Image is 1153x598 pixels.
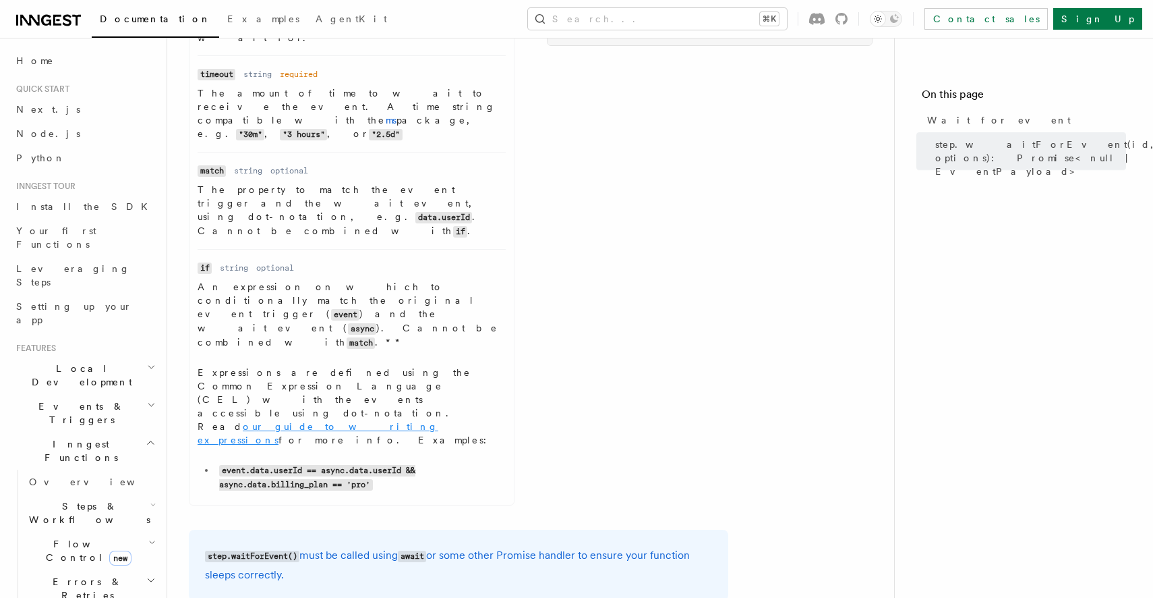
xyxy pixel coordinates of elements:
[369,129,402,140] code: "2.5d"
[11,97,158,121] a: Next.js
[924,8,1048,30] a: Contact sales
[930,132,1126,184] a: step.waitForEvent(id, options): Promise<null | EventPayload>
[1053,8,1142,30] a: Sign Up
[11,194,158,219] a: Install the SDK
[11,437,146,464] span: Inngest Functions
[11,394,158,432] button: Events & Triggers
[205,551,299,562] code: step.waitForEvent()
[11,432,158,470] button: Inngest Functions
[198,263,212,274] code: if
[11,256,158,294] a: Leveraging Steps
[11,219,158,256] a: Your first Functions
[386,115,396,126] a: ms
[270,165,308,176] dd: optional
[11,362,147,389] span: Local Development
[528,8,787,30] button: Search...⌘K
[234,165,262,176] dd: string
[198,165,226,177] code: match
[11,121,158,146] a: Node.js
[760,12,779,26] kbd: ⌘K
[198,280,506,350] p: An expression on which to conditionally match the original event trigger ( ) and the wait event (...
[219,4,307,36] a: Examples
[927,113,1071,127] span: Wait for event
[280,69,318,80] dd: required
[11,49,158,73] a: Home
[11,400,147,427] span: Events & Triggers
[198,86,506,141] p: The amount of time to wait to receive the event. A time string compatible with the package, e.g. ...
[92,4,219,38] a: Documentation
[11,294,158,332] a: Setting up your app
[198,421,438,445] a: our guide to writing expressions
[256,263,294,273] dd: optional
[24,494,158,532] button: Steps & Workflows
[16,153,65,163] span: Python
[16,201,156,212] span: Install the SDK
[16,104,80,115] span: Next.js
[453,226,467,238] code: if
[307,4,395,36] a: AgentKit
[220,263,248,273] dd: string
[198,366,506,447] p: Expressions are defined using the Common Expression Language (CEL) with the events accessible usi...
[398,551,426,562] code: await
[109,551,131,566] span: new
[219,465,415,491] code: event.data.userId == async.data.userId && async.data.billing_plan == 'pro'
[16,225,96,250] span: Your first Functions
[11,356,158,394] button: Local Development
[11,146,158,170] a: Python
[922,108,1126,132] a: Wait for event
[16,263,130,288] span: Leveraging Steps
[24,537,148,564] span: Flow Control
[331,309,359,321] code: event
[16,128,80,139] span: Node.js
[347,337,375,349] code: match
[11,84,69,94] span: Quick start
[29,477,168,487] span: Overview
[16,54,54,67] span: Home
[16,301,132,325] span: Setting up your app
[243,69,272,80] dd: string
[11,343,56,354] span: Features
[100,13,211,24] span: Documentation
[415,212,472,223] code: data.userId
[922,86,1126,108] h4: On this page
[24,470,158,494] a: Overview
[280,129,327,140] code: "3 hours"
[205,546,712,585] p: must be called using or some other Promise handler to ensure your function sleeps correctly.
[24,499,150,526] span: Steps & Workflows
[348,323,376,335] code: async
[198,69,235,80] code: timeout
[198,183,506,238] p: The property to match the event trigger and the wait event, using dot-notation, e.g. . Cannot be ...
[236,129,264,140] code: "30m"
[316,13,387,24] span: AgentKit
[24,532,158,570] button: Flow Controlnew
[870,11,902,27] button: Toggle dark mode
[11,181,76,192] span: Inngest tour
[227,13,299,24] span: Examples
